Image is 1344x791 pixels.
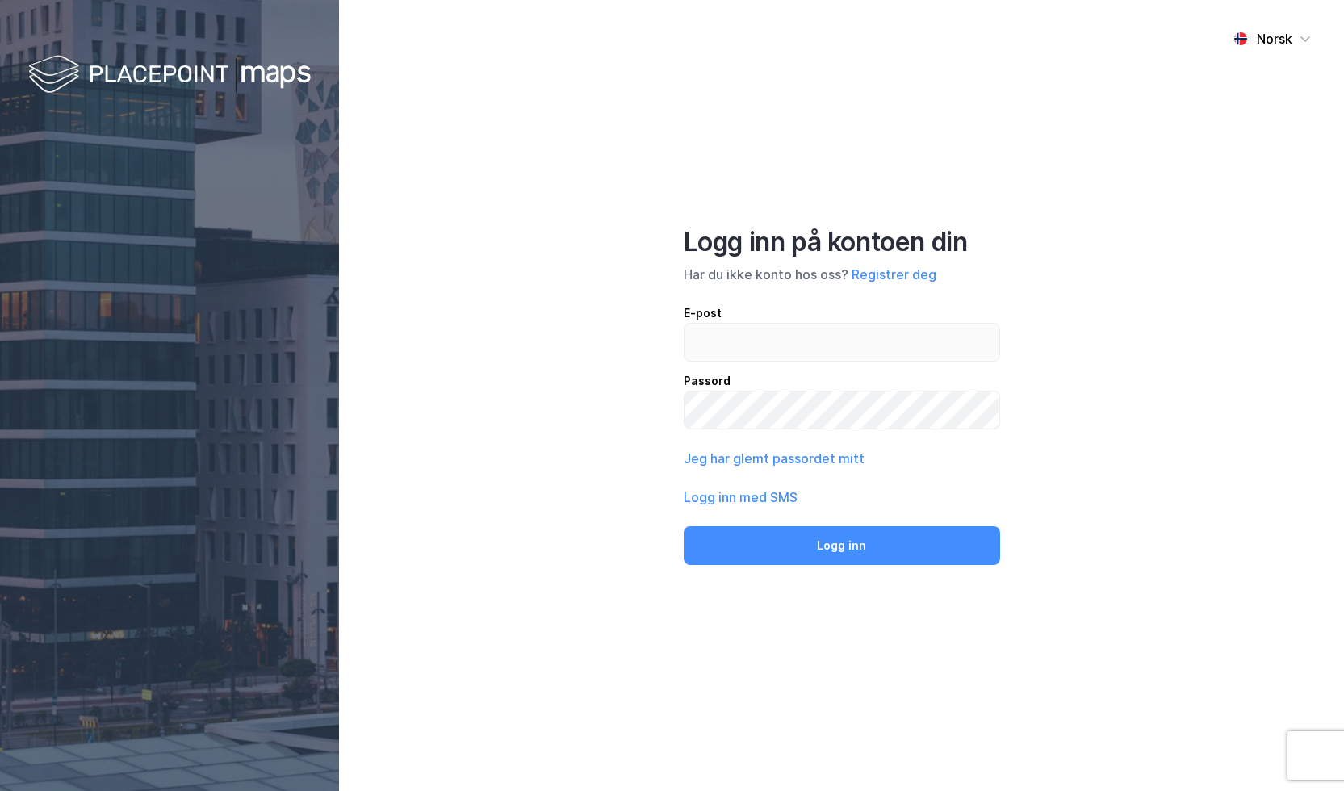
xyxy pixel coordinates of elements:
[852,265,936,284] button: Registrer deg
[684,526,1000,565] button: Logg inn
[684,303,1000,323] div: E-post
[1257,29,1292,48] div: Norsk
[684,449,865,468] button: Jeg har glemt passordet mitt
[28,52,311,99] img: logo-white.f07954bde2210d2a523dddb988cd2aa7.svg
[1263,714,1344,791] iframe: Chat Widget
[684,265,1000,284] div: Har du ikke konto hos oss?
[1263,714,1344,791] div: Kontrollprogram for chat
[684,226,1000,258] div: Logg inn på kontoen din
[684,371,1000,391] div: Passord
[684,488,798,507] button: Logg inn med SMS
